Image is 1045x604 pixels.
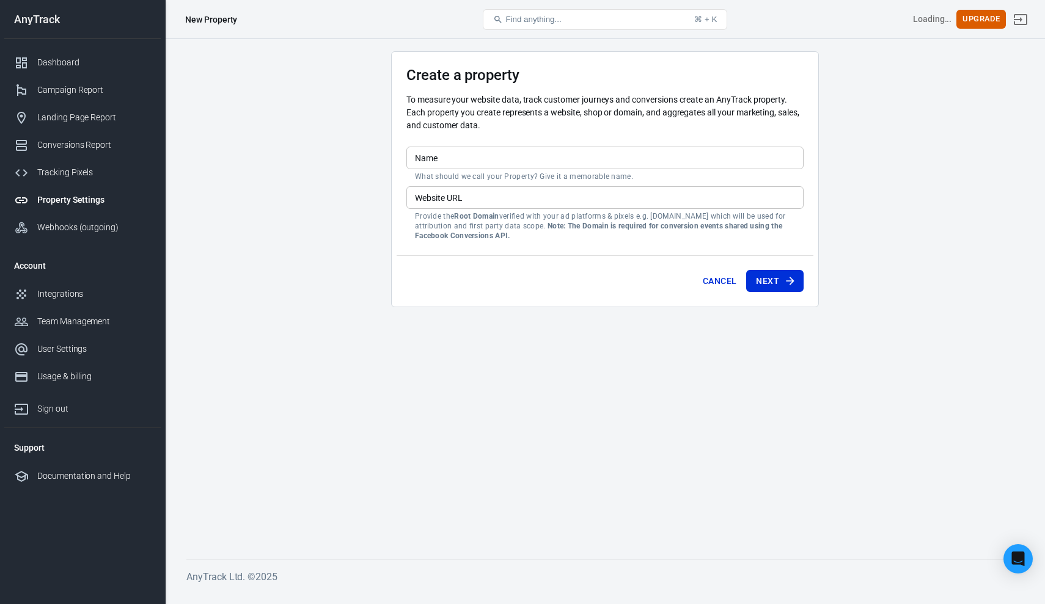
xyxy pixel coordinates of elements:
a: Tracking Pixels [4,159,161,186]
input: example.com [406,186,804,209]
div: Webhooks (outgoing) [37,221,151,234]
div: Team Management [37,315,151,328]
a: Team Management [4,308,161,335]
a: Usage & billing [4,363,161,390]
div: Documentation and Help [37,470,151,482]
div: Conversions Report [37,139,151,151]
li: Account [4,251,161,280]
a: Sign out [1006,5,1035,34]
a: Integrations [4,280,161,308]
p: To measure your website data, track customer journeys and conversions create an AnyTrack property... [406,93,804,132]
li: Support [4,433,161,462]
div: ⌘ + K [694,15,717,24]
a: Sign out [4,390,161,423]
div: Dashboard [37,56,151,69]
div: AnyTrack [4,14,161,25]
div: Open Intercom Messenger [1003,544,1033,573]
div: Campaign Report [37,84,151,96]
a: Webhooks (outgoing) [4,214,161,241]
h3: Create a property [406,67,804,84]
div: Integrations [37,288,151,300]
a: Property Settings [4,186,161,214]
a: Campaign Report [4,76,161,104]
button: Next [746,270,804,293]
div: User Settings [37,343,151,355]
h6: AnyTrack Ltd. © 2025 [186,569,1024,584]
div: New Property [185,13,237,26]
div: Tracking Pixels [37,166,151,179]
button: Cancel [698,270,741,293]
p: What should we call your Property? Give it a memorable name. [415,172,795,181]
a: Dashboard [4,49,161,76]
div: Sign out [37,402,151,415]
a: Landing Page Report [4,104,161,131]
a: User Settings [4,335,161,363]
button: Find anything...⌘ + K [483,9,727,30]
button: Upgrade [956,10,1006,29]
a: Conversions Report [4,131,161,159]
strong: Note: The Domain is required for conversion events shared using the Facebook Conversions API. [415,222,782,240]
p: Provide the verified with your ad platforms & pixels e.g. [DOMAIN_NAME] which will be used for at... [415,211,795,241]
div: Property Settings [37,194,151,206]
input: Your Website Name [406,147,804,169]
div: Landing Page Report [37,111,151,124]
div: Usage & billing [37,370,151,383]
strong: Root Domain [454,212,499,220]
div: Account id: <> [913,13,952,26]
span: Find anything... [505,15,561,24]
